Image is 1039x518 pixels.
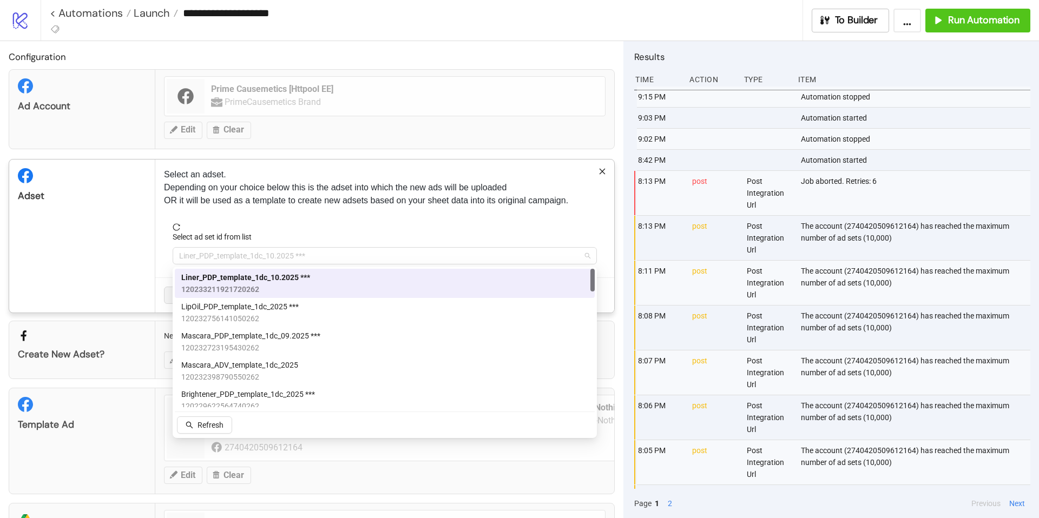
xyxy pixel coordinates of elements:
[634,50,1030,64] h2: Results
[746,306,792,350] div: Post Integration Url
[800,108,1033,128] div: Automation started
[181,388,315,400] span: Brightener_PDP_template_1dc_2025 ***
[948,14,1020,26] span: Run Automation
[637,129,683,149] div: 9:02 PM
[181,371,298,383] span: 120232398790550262
[164,168,606,207] p: Select an adset. Depending on your choice below this is the adset into which the new ads will be ...
[181,330,320,342] span: Mascara_PDP_template_1dc_09.2025 ***
[691,306,738,350] div: post
[637,171,683,215] div: 8:13 PM
[691,261,738,305] div: post
[800,440,1033,484] div: The account (2740420509612164) has reached the maximum number of ad sets (10,000)
[688,69,735,90] div: Action
[177,416,232,434] button: Refresh
[175,327,595,356] div: Mascara_PDP_template_1dc_09.2025 ***
[181,359,298,371] span: Mascara_ADV_template_1dc_2025
[175,298,595,327] div: LipOil_PDP_template_1dc_2025 ***
[746,216,792,260] div: Post Integration Url
[968,497,1004,509] button: Previous
[743,69,790,90] div: Type
[637,395,683,440] div: 8:06 PM
[175,356,595,386] div: Mascara_ADV_template_1dc_2025
[173,231,259,243] label: Select ad set id from list
[164,287,204,304] button: Cancel
[181,342,320,354] span: 120232723195430262
[634,497,652,509] span: Page
[665,497,675,509] button: 2
[691,171,738,215] div: post
[637,261,683,305] div: 8:11 PM
[637,150,683,170] div: 8:42 PM
[637,216,683,260] div: 8:13 PM
[691,440,738,484] div: post
[800,171,1033,215] div: Job aborted. Retries: 6
[179,248,590,264] span: Liner_PDP_template_1dc_10.2025 ***
[797,69,1030,90] div: Item
[175,386,595,415] div: Brightener_PDP_template_1dc_2025 ***
[746,171,792,215] div: Post Integration Url
[131,8,178,18] a: Launch
[186,421,193,429] span: search
[835,14,878,26] span: To Builder
[800,216,1033,260] div: The account (2740420509612164) has reached the maximum number of ad sets (10,000)
[800,129,1033,149] div: Automation stopped
[50,8,131,18] a: < Automations
[925,9,1030,32] button: Run Automation
[18,190,146,202] div: Adset
[1006,497,1028,509] button: Next
[637,87,683,107] div: 9:15 PM
[181,283,310,295] span: 120233211921720262
[691,216,738,260] div: post
[691,350,738,395] div: post
[893,9,921,32] button: ...
[9,50,615,64] h2: Configuration
[812,9,890,32] button: To Builder
[599,168,606,175] span: close
[800,150,1033,170] div: Automation started
[198,421,223,429] span: Refresh
[637,306,683,350] div: 8:08 PM
[800,261,1033,305] div: The account (2740420509612164) has reached the maximum number of ad sets (10,000)
[746,440,792,484] div: Post Integration Url
[691,395,738,440] div: post
[181,301,299,313] span: LipOil_PDP_template_1dc_2025 ***
[175,269,595,298] div: Liner_PDP_template_1dc_10.2025 ***
[652,497,662,509] button: 1
[173,223,597,231] span: reload
[637,108,683,128] div: 9:03 PM
[800,395,1033,440] div: The account (2740420509612164) has reached the maximum number of ad sets (10,000)
[181,400,315,412] span: 120229622564740262
[746,395,792,440] div: Post Integration Url
[637,350,683,395] div: 8:07 PM
[800,306,1033,350] div: The account (2740420509612164) has reached the maximum number of ad sets (10,000)
[746,261,792,305] div: Post Integration Url
[181,271,310,283] span: Liner_PDP_template_1dc_10.2025 ***
[131,6,170,20] span: Launch
[634,69,681,90] div: Time
[181,313,299,324] span: 120232756141050262
[800,87,1033,107] div: Automation stopped
[800,350,1033,395] div: The account (2740420509612164) has reached the maximum number of ad sets (10,000)
[746,350,792,395] div: Post Integration Url
[637,440,683,484] div: 8:05 PM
